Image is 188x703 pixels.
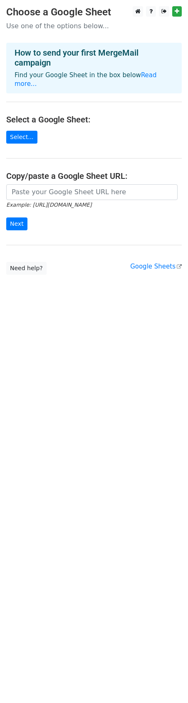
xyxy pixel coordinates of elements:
[6,184,178,200] input: Paste your Google Sheet URL here
[15,48,173,68] h4: How to send your first MergeMail campaign
[15,71,173,88] p: Find your Google Sheet in the box below
[6,217,27,230] input: Next
[6,131,37,144] a: Select...
[6,6,182,18] h3: Choose a Google Sheet
[6,202,92,208] small: Example: [URL][DOMAIN_NAME]
[6,171,182,181] h4: Copy/paste a Google Sheet URL:
[130,263,182,270] a: Google Sheets
[15,71,157,88] a: Read more...
[6,22,182,30] p: Use one of the options below...
[6,115,182,124] h4: Select a Google Sheet:
[6,262,47,275] a: Need help?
